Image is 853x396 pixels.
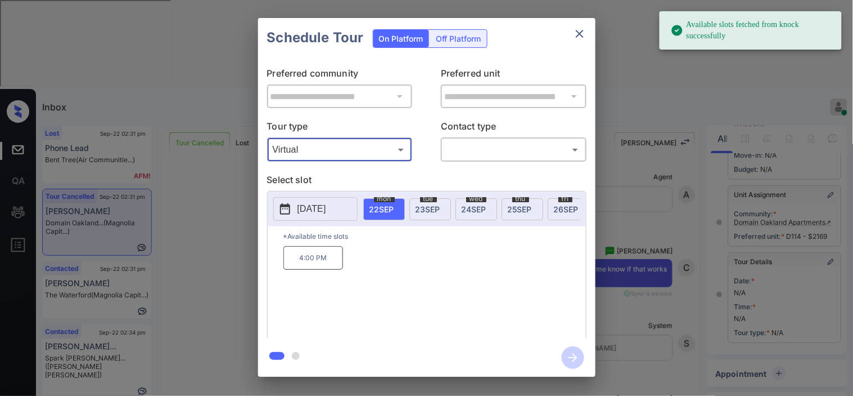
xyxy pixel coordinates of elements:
[409,198,451,220] div: date-select
[671,15,833,46] div: Available slots fetched from knock successfully
[273,197,358,221] button: [DATE]
[431,30,487,47] div: Off Platform
[283,246,343,270] p: 4:00 PM
[502,198,543,220] div: date-select
[508,204,532,214] span: 25 SEP
[363,198,405,220] div: date-select
[512,195,529,202] span: thu
[258,18,373,57] h2: Schedule Tour
[555,343,591,372] button: btn-next
[554,204,579,214] span: 26 SEP
[270,140,410,159] div: Virtual
[267,119,413,137] p: Tour type
[466,195,486,202] span: wed
[441,66,586,84] p: Preferred unit
[455,198,497,220] div: date-select
[369,204,394,214] span: 22 SEP
[441,119,586,137] p: Contact type
[373,30,429,47] div: On Platform
[558,195,572,202] span: fri
[416,204,440,214] span: 23 SEP
[548,198,589,220] div: date-select
[283,226,586,246] p: *Available time slots
[462,204,486,214] span: 24 SEP
[374,195,395,202] span: mon
[297,202,326,216] p: [DATE]
[267,66,413,84] p: Preferred community
[568,23,591,45] button: close
[420,195,437,202] span: tue
[267,173,586,191] p: Select slot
